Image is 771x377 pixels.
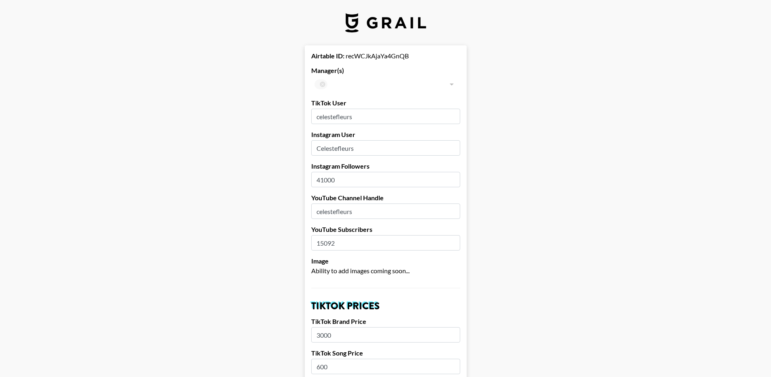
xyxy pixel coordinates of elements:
[311,225,460,233] label: YouTube Subscribers
[311,162,460,170] label: Instagram Followers
[311,317,460,326] label: TikTok Brand Price
[311,66,460,75] label: Manager(s)
[311,301,460,311] h2: TikTok Prices
[311,267,410,274] span: Ability to add images coming soon...
[311,349,460,357] label: TikTok Song Price
[311,194,460,202] label: YouTube Channel Handle
[311,131,460,139] label: Instagram User
[311,99,460,107] label: TikTok User
[345,13,426,32] img: Grail Talent Logo
[311,52,460,60] div: recWCJkAjaYa4GnQB
[311,257,460,265] label: Image
[311,52,344,60] strong: Airtable ID:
